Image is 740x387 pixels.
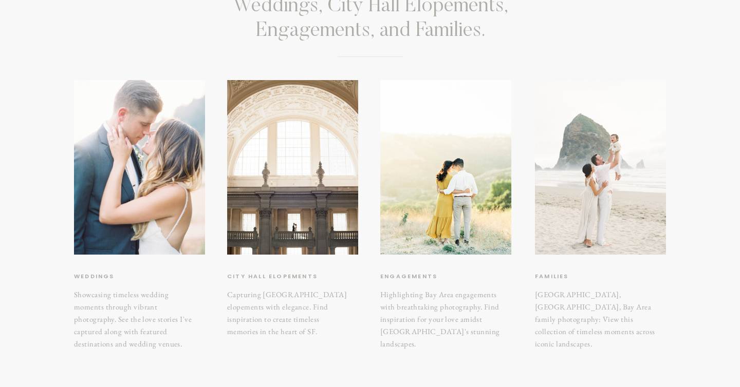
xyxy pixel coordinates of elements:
[74,272,160,282] a: weddings
[380,288,505,343] h3: Highlighting Bay Area engagements with breathtaking photography. Find inspiration for your love a...
[380,272,474,282] a: Engagements
[74,288,199,324] h3: Showcasing timeless wedding moments through vibrant photography. See the love stories I've captur...
[227,288,351,324] h3: Capturing [GEOGRAPHIC_DATA] elopements with elegance. Find isnpiration to create timeless memorie...
[535,288,660,343] a: [GEOGRAPHIC_DATA], [GEOGRAPHIC_DATA], Bay Area family photography: View this collection of timele...
[535,272,635,282] a: Families
[227,272,329,282] a: City hall elopements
